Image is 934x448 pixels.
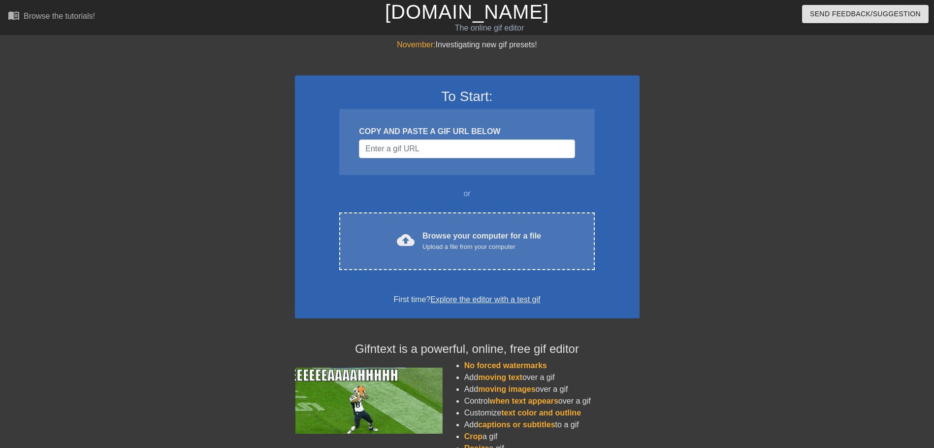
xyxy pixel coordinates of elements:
[8,9,20,21] span: menu_book
[464,372,640,383] li: Add over a gif
[478,385,535,393] span: moving images
[321,188,614,200] div: or
[385,1,549,23] a: [DOMAIN_NAME]
[464,395,640,407] li: Control over a gif
[359,139,575,158] input: Username
[478,373,522,381] span: moving text
[478,420,555,429] span: captions or subtitles
[464,361,547,370] span: No forced watermarks
[489,397,558,405] span: when text appears
[464,431,640,443] li: a gif
[308,88,627,105] h3: To Start:
[802,5,929,23] button: Send Feedback/Suggestion
[464,419,640,431] li: Add to a gif
[501,409,581,417] span: text color and outline
[295,368,443,434] img: football_small.gif
[316,22,662,34] div: The online gif editor
[295,39,640,51] div: Investigating new gif presets!
[464,432,483,441] span: Crop
[810,8,921,20] span: Send Feedback/Suggestion
[295,342,640,356] h4: Gifntext is a powerful, online, free gif editor
[422,230,541,252] div: Browse your computer for a file
[464,383,640,395] li: Add over a gif
[397,231,415,249] span: cloud_upload
[308,294,627,306] div: First time?
[359,126,575,138] div: COPY AND PASTE A GIF URL BELOW
[8,9,95,25] a: Browse the tutorials!
[24,12,95,20] div: Browse the tutorials!
[430,295,540,304] a: Explore the editor with a test gif
[422,242,541,252] div: Upload a file from your computer
[464,407,640,419] li: Customize
[397,40,435,49] span: November:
